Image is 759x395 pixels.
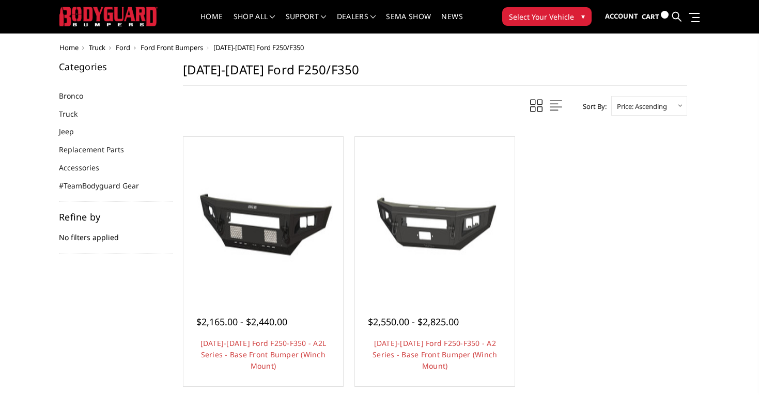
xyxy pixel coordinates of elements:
[186,139,340,294] a: 1992-1998 Ford F250-F350 - A2L Series - Base Front Bumper (Winch Mount) 1992-1998 Ford F250-F350 ...
[59,180,152,191] a: #TeamBodyguard Gear
[116,43,130,52] a: Ford
[59,212,173,222] h5: Refine by
[200,13,223,33] a: Home
[89,43,105,52] a: Truck
[59,62,173,71] h5: Categories
[337,13,376,33] a: Dealers
[59,144,137,155] a: Replacement Parts
[502,7,592,26] button: Select Your Vehicle
[213,43,304,52] span: [DATE]-[DATE] Ford F250/F350
[642,3,669,31] a: Cart
[286,13,327,33] a: Support
[196,315,287,328] span: $2,165.00 - $2,440.00
[358,139,512,294] a: 1992-1998 Ford F250-F350 - A2 Series - Base Front Bumper (Winch Mount) 1992-1998 Ford F250-F350 -...
[59,126,87,137] a: Jeep
[605,3,638,30] a: Account
[59,43,79,52] a: Home
[59,162,112,173] a: Accessories
[605,11,638,21] span: Account
[577,99,607,114] label: Sort By:
[141,43,203,52] a: Ford Front Bumpers
[441,13,462,33] a: News
[373,338,497,371] a: [DATE]-[DATE] Ford F250-F350 - A2 Series - Base Front Bumper (Winch Mount)
[509,11,574,22] span: Select Your Vehicle
[368,315,459,328] span: $2,550.00 - $2,825.00
[200,338,327,371] a: [DATE]-[DATE] Ford F250-F350 - A2L Series - Base Front Bumper (Winch Mount)
[59,7,158,26] img: BODYGUARD BUMPERS
[581,11,585,22] span: ▾
[234,13,275,33] a: shop all
[59,90,96,101] a: Bronco
[386,13,431,33] a: SEMA Show
[59,212,173,254] div: No filters applied
[183,62,687,86] h1: [DATE]-[DATE] Ford F250/F350
[642,12,659,21] span: Cart
[59,108,90,119] a: Truck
